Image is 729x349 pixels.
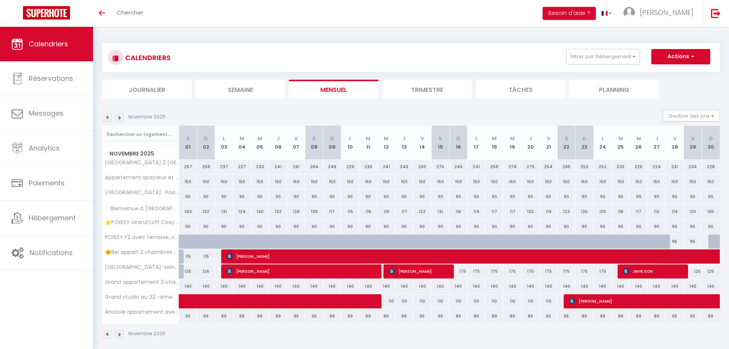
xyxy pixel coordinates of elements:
[647,279,665,293] div: 140
[540,160,558,174] div: 254
[413,279,431,293] div: 140
[104,279,180,285] span: Grand appartement 3 chambres
[29,213,76,223] span: Hébergement
[636,135,641,142] abbr: M
[102,80,192,98] li: Journalier
[341,279,359,293] div: 140
[540,264,558,279] div: 175
[522,205,540,219] div: 132
[104,190,180,195] span: [GEOGRAPHIC_DATA] · Poissy Appartement 2 chambres
[684,126,702,160] th: 29
[475,135,478,142] abbr: L
[359,160,377,174] div: 230
[503,126,521,160] th: 19
[104,249,180,255] span: 🌞Bel appart 2 chambres avec 🅿️ gratuit 🌞
[684,190,702,204] div: 90
[197,126,215,160] th: 02
[431,175,449,189] div: 150
[522,126,540,160] th: 20
[287,175,305,189] div: 150
[197,220,215,234] div: 90
[107,128,175,141] input: Rechercher un logement...
[377,220,395,234] div: 90
[647,175,665,189] div: 150
[618,135,623,142] abbr: M
[691,135,695,142] abbr: S
[29,248,73,257] span: Notifications
[251,220,269,234] div: 90
[289,80,378,98] li: Mensuel
[702,205,720,219] div: 105
[594,264,612,279] div: 175
[179,220,197,234] div: 90
[663,110,720,121] button: Gestion des prix
[233,220,251,234] div: 90
[503,160,521,174] div: 278
[522,160,540,174] div: 275
[384,135,388,142] abbr: M
[630,126,647,160] th: 26
[665,190,683,204] div: 90
[630,190,647,204] div: 90
[612,160,630,174] div: 225
[630,160,647,174] div: 225
[233,279,251,293] div: 140
[395,205,413,219] div: 117
[29,74,73,83] span: Réservations
[612,190,630,204] div: 90
[269,190,287,204] div: 90
[655,135,658,142] abbr: J
[702,264,720,279] div: 125
[23,6,70,20] img: Super Booking
[215,205,233,219] div: 131
[503,279,521,293] div: 140
[709,135,713,142] abbr: D
[382,80,472,98] li: Trimestre
[457,135,460,142] abbr: D
[503,264,521,279] div: 175
[197,249,215,264] div: 115
[179,160,197,174] div: 257
[467,279,485,293] div: 140
[323,190,341,204] div: 90
[269,220,287,234] div: 90
[543,7,596,20] button: Besoin d'aide ?
[449,205,467,219] div: 116
[485,175,503,189] div: 150
[485,205,503,219] div: 117
[522,279,540,293] div: 140
[413,190,431,204] div: 90
[431,205,449,219] div: 131
[431,220,449,234] div: 90
[558,205,576,219] div: 123
[576,279,594,293] div: 140
[104,294,180,300] span: Grand studio au 32 -ème étage
[287,205,305,219] div: 128
[582,135,586,142] abbr: D
[233,175,251,189] div: 150
[305,190,323,204] div: 90
[223,135,225,142] abbr: L
[377,279,395,293] div: 140
[421,135,424,142] abbr: V
[651,49,710,64] button: Actions
[377,205,395,219] div: 118
[349,135,351,142] abbr: L
[287,190,305,204] div: 90
[215,220,233,234] div: 90
[576,175,594,189] div: 150
[104,234,180,240] span: POISSY F2 avec terrasse, confort hyper centre
[233,160,251,174] div: 227
[565,135,568,142] abbr: S
[269,175,287,189] div: 150
[684,264,702,279] div: 125
[612,220,630,234] div: 90
[251,205,269,219] div: 140
[341,160,359,174] div: 229
[341,205,359,219] div: 115
[594,190,612,204] div: 90
[323,220,341,234] div: 90
[377,294,395,308] div: 110
[395,190,413,204] div: 90
[485,160,503,174] div: 258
